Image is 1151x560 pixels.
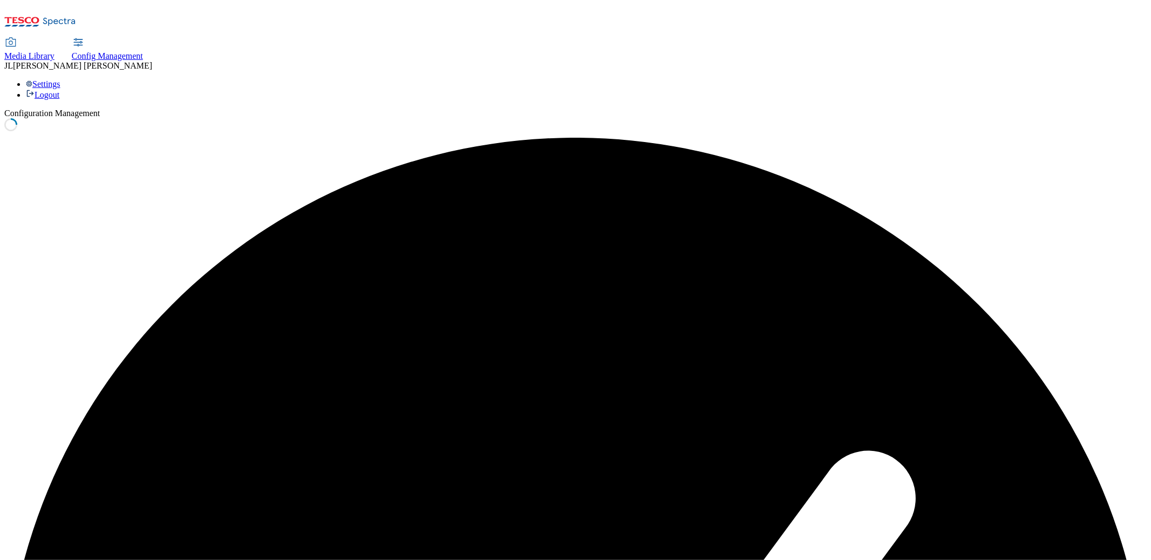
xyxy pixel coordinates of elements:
[13,61,152,70] span: [PERSON_NAME] [PERSON_NAME]
[26,90,59,99] a: Logout
[4,51,55,60] span: Media Library
[26,79,60,89] a: Settings
[4,109,1147,118] div: Configuration Management
[4,38,55,61] a: Media Library
[72,51,143,60] span: Config Management
[4,61,13,70] span: JL
[72,38,143,61] a: Config Management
